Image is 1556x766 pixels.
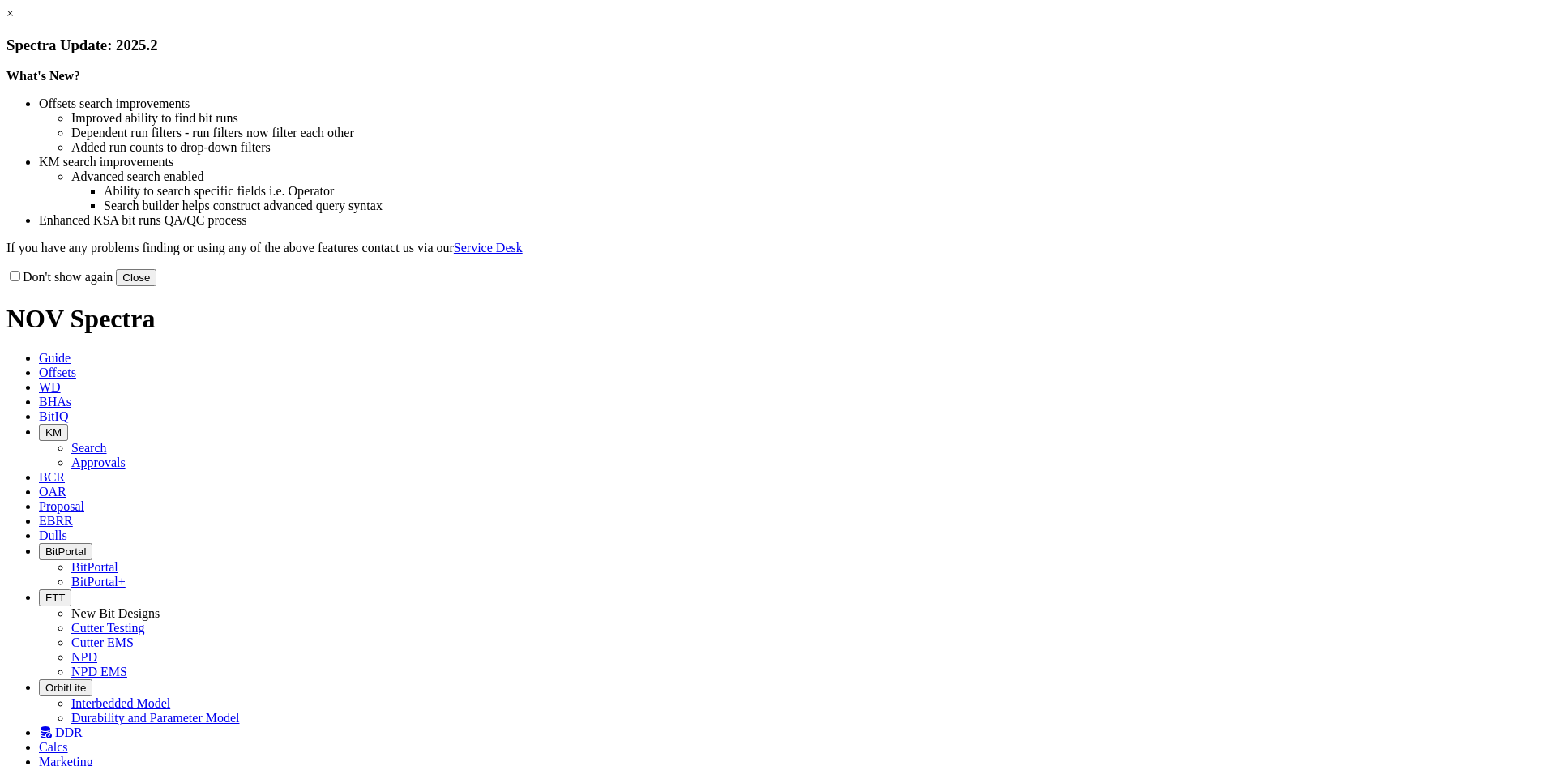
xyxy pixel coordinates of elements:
span: WD [39,380,61,394]
a: New Bit Designs [71,606,160,620]
a: NPD EMS [71,665,127,678]
a: BitPortal [71,560,118,574]
span: BCR [39,470,65,484]
span: Offsets [39,366,76,379]
li: Ability to search specific fields i.e. Operator [104,184,1550,199]
span: KM [45,426,62,439]
a: NPD [71,650,97,664]
li: Dependent run filters - run filters now filter each other [71,126,1550,140]
span: FTT [45,592,65,604]
h1: NOV Spectra [6,304,1550,334]
label: Don't show again [6,270,113,284]
span: Guide [39,351,71,365]
strong: What's New? [6,69,80,83]
input: Don't show again [10,271,20,281]
li: Advanced search enabled [71,169,1550,184]
h3: Spectra Update: 2025.2 [6,36,1550,54]
li: Offsets search improvements [39,96,1550,111]
a: Service Desk [454,241,523,255]
span: EBRR [39,514,73,528]
span: OrbitLite [45,682,86,694]
a: Approvals [71,456,126,469]
a: Search [71,441,107,455]
span: DDR [55,725,83,739]
li: Enhanced KSA bit runs QA/QC process [39,213,1550,228]
button: Close [116,269,156,286]
span: Dulls [39,528,67,542]
span: Proposal [39,499,84,513]
span: Calcs [39,740,68,754]
li: KM search improvements [39,155,1550,169]
span: BitPortal [45,546,86,558]
a: × [6,6,14,20]
li: Improved ability to find bit runs [71,111,1550,126]
li: Search builder helps construct advanced query syntax [104,199,1550,213]
a: Cutter Testing [71,621,145,635]
a: Cutter EMS [71,635,134,649]
span: BHAs [39,395,71,409]
span: OAR [39,485,66,499]
p: If you have any problems finding or using any of the above features contact us via our [6,241,1550,255]
a: Interbedded Model [71,696,170,710]
span: BitIQ [39,409,68,423]
a: Durability and Parameter Model [71,711,240,725]
a: BitPortal+ [71,575,126,588]
li: Added run counts to drop-down filters [71,140,1550,155]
